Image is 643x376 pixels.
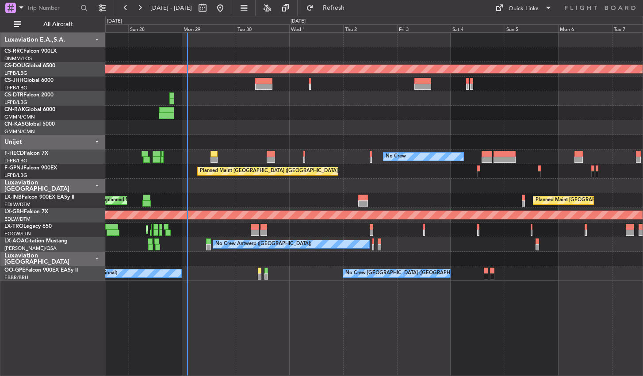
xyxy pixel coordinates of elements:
span: All Aircraft [23,21,93,27]
a: CN-RAKGlobal 6000 [4,107,55,112]
span: LX-INB [4,195,22,200]
div: Thu 2 [343,24,397,32]
span: CN-RAK [4,107,25,112]
span: Refresh [315,5,352,11]
a: CS-DTRFalcon 2000 [4,92,54,98]
div: Tue 30 [236,24,290,32]
span: CS-DTR [4,92,23,98]
a: CS-RRCFalcon 900LX [4,49,57,54]
a: LFPB/LBG [4,70,27,77]
div: Wed 1 [289,24,343,32]
a: DNMM/LOS [4,55,32,62]
div: Planned Maint [GEOGRAPHIC_DATA] ([GEOGRAPHIC_DATA]) [200,165,339,178]
div: Sun 28 [128,24,182,32]
a: LX-AOACitation Mustang [4,238,68,244]
span: OO-GPE [4,268,25,273]
a: EGGW/LTN [4,230,31,237]
a: F-HECDFalcon 7X [4,151,48,156]
div: No Crew Antwerp ([GEOGRAPHIC_DATA]) [215,238,311,251]
span: CS-JHH [4,78,23,83]
a: CS-DOUGlobal 6500 [4,63,55,69]
div: [DATE] [291,18,306,25]
a: CN-KASGlobal 5000 [4,122,55,127]
span: LX-AOA [4,238,25,244]
div: Mon 6 [558,24,612,32]
a: LX-INBFalcon 900EX EASy II [4,195,74,200]
a: LFPB/LBG [4,172,27,179]
a: GMMN/CMN [4,128,35,135]
a: [PERSON_NAME]/QSA [4,245,57,252]
a: EBBR/BRU [4,274,28,281]
span: LX-GBH [4,209,24,215]
div: No Crew [GEOGRAPHIC_DATA] ([GEOGRAPHIC_DATA] National) [345,267,494,280]
a: OO-GPEFalcon 900EX EASy II [4,268,78,273]
button: Refresh [302,1,355,15]
div: Quick Links [509,4,539,13]
div: [DATE] [107,18,122,25]
div: Sun 5 [505,24,559,32]
span: CN-KAS [4,122,25,127]
a: EDLW/DTM [4,216,31,223]
a: LX-GBHFalcon 7X [4,209,48,215]
a: LFPB/LBG [4,99,27,106]
a: EDLW/DTM [4,201,31,208]
a: CS-JHHGlobal 6000 [4,78,54,83]
span: F-GPNJ [4,165,23,171]
span: LX-TRO [4,224,23,229]
div: Sat 4 [451,24,505,32]
span: CS-DOU [4,63,25,69]
div: No Crew [386,150,406,163]
span: [DATE] - [DATE] [150,4,192,12]
button: Quick Links [491,1,556,15]
a: LX-TROLegacy 650 [4,224,52,229]
input: Trip Number [27,1,78,15]
span: F-HECD [4,151,24,156]
div: Mon 29 [182,24,236,32]
a: F-GPNJFalcon 900EX [4,165,57,171]
div: Fri 3 [397,24,451,32]
a: LFPB/LBG [4,157,27,164]
span: CS-RRC [4,49,23,54]
button: All Aircraft [10,17,96,31]
a: GMMN/CMN [4,114,35,120]
a: LFPB/LBG [4,84,27,91]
